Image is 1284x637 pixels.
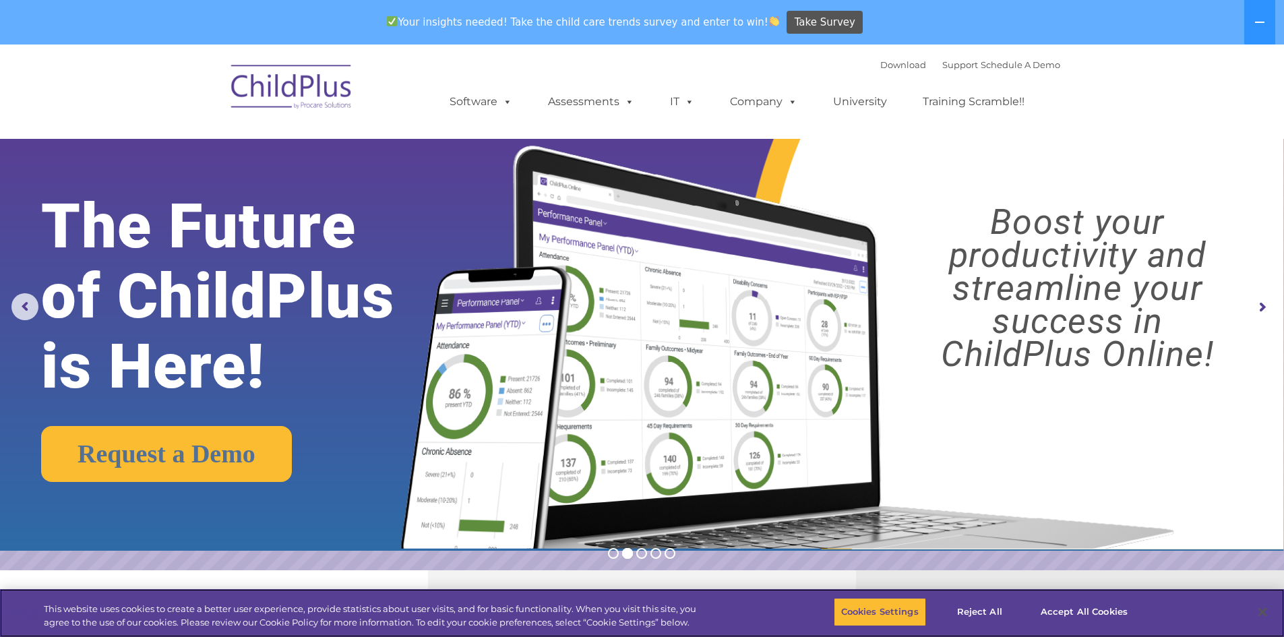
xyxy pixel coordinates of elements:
div: This website uses cookies to create a better user experience, provide statistics about user visit... [44,603,706,629]
a: Training Scramble!! [909,88,1038,115]
button: Reject All [938,598,1022,626]
a: Request a Demo [41,426,292,482]
img: ✅ [387,16,397,26]
a: Download [880,59,926,70]
span: Your insights needed! Take the child care trends survey and enter to win! [381,9,785,35]
a: Schedule A Demo [981,59,1060,70]
rs-layer: Boost your productivity and streamline your success in ChildPlus Online! [887,206,1268,371]
span: Phone number [187,144,245,154]
a: Take Survey [787,11,863,34]
a: University [820,88,900,115]
button: Close [1248,597,1277,627]
a: Support [942,59,978,70]
a: Company [716,88,811,115]
rs-layer: The Future of ChildPlus is Here! [41,191,451,402]
a: IT [656,88,708,115]
a: Assessments [534,88,648,115]
img: ChildPlus by Procare Solutions [224,55,359,123]
a: Software [436,88,526,115]
font: | [880,59,1060,70]
button: Cookies Settings [834,598,926,626]
span: Last name [187,89,228,99]
span: Take Survey [795,11,855,34]
img: 👏 [769,16,779,26]
button: Accept All Cookies [1033,598,1135,626]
